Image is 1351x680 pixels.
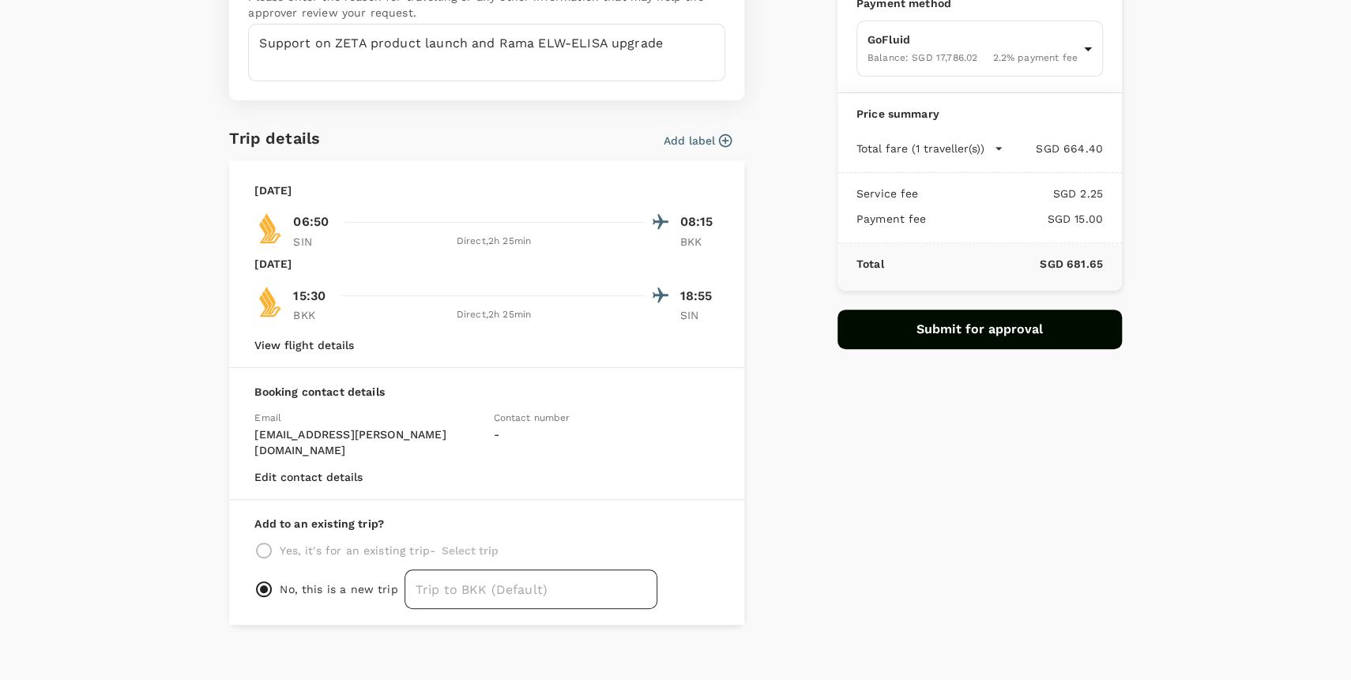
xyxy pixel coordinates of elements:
p: SIN [293,234,333,250]
div: Direct , 2h 25min [342,307,645,323]
p: SIN [679,307,719,323]
p: SGD 664.40 [1003,141,1103,156]
button: Submit for approval [837,310,1122,349]
p: Payment fee [856,211,927,227]
p: GoFluid [867,32,1078,47]
p: Total [856,256,884,272]
span: 2.2 % payment fee [992,52,1077,63]
p: BKK [679,234,719,250]
textarea: Support on ZETA product launch and Rama ELW-ELISA upgrade [248,24,725,81]
p: [EMAIL_ADDRESS][PERSON_NAME][DOMAIN_NAME] [254,426,480,458]
p: Add to an existing trip? [254,516,719,532]
p: [DATE] [254,256,292,272]
span: Email [254,412,281,423]
p: - [493,426,719,442]
button: Add label [663,133,732,148]
p: Booking contact details [254,384,719,400]
h6: Trip details [229,126,320,151]
p: No, this is a new trip [280,581,397,597]
img: SQ [254,212,286,244]
p: SGD 15.00 [926,211,1102,227]
button: Total fare (1 traveller(s)) [856,141,1003,156]
input: Trip to BKK (Default) [405,569,657,609]
p: SGD 681.65 [883,256,1102,272]
span: Contact number [493,412,570,423]
p: Total fare (1 traveller(s)) [856,141,984,156]
p: 06:50 [293,212,329,231]
button: Edit contact details [254,471,363,483]
p: 15:30 [293,287,326,306]
img: SQ [254,286,286,317]
p: Yes, it's for an existing trip - [280,543,435,558]
p: 08:15 [679,212,719,231]
p: BKK [293,307,333,323]
button: View flight details [254,339,354,351]
p: 18:55 [679,287,719,306]
span: Balance : SGD 17,786.02 [867,52,977,63]
p: Service fee [856,186,919,201]
p: [DATE] [254,182,292,198]
p: SGD 2.25 [918,186,1102,201]
div: GoFluidBalance: SGD 17,786.022.2% payment fee [856,21,1103,77]
div: Direct , 2h 25min [342,234,645,250]
p: Price summary [856,106,1103,122]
